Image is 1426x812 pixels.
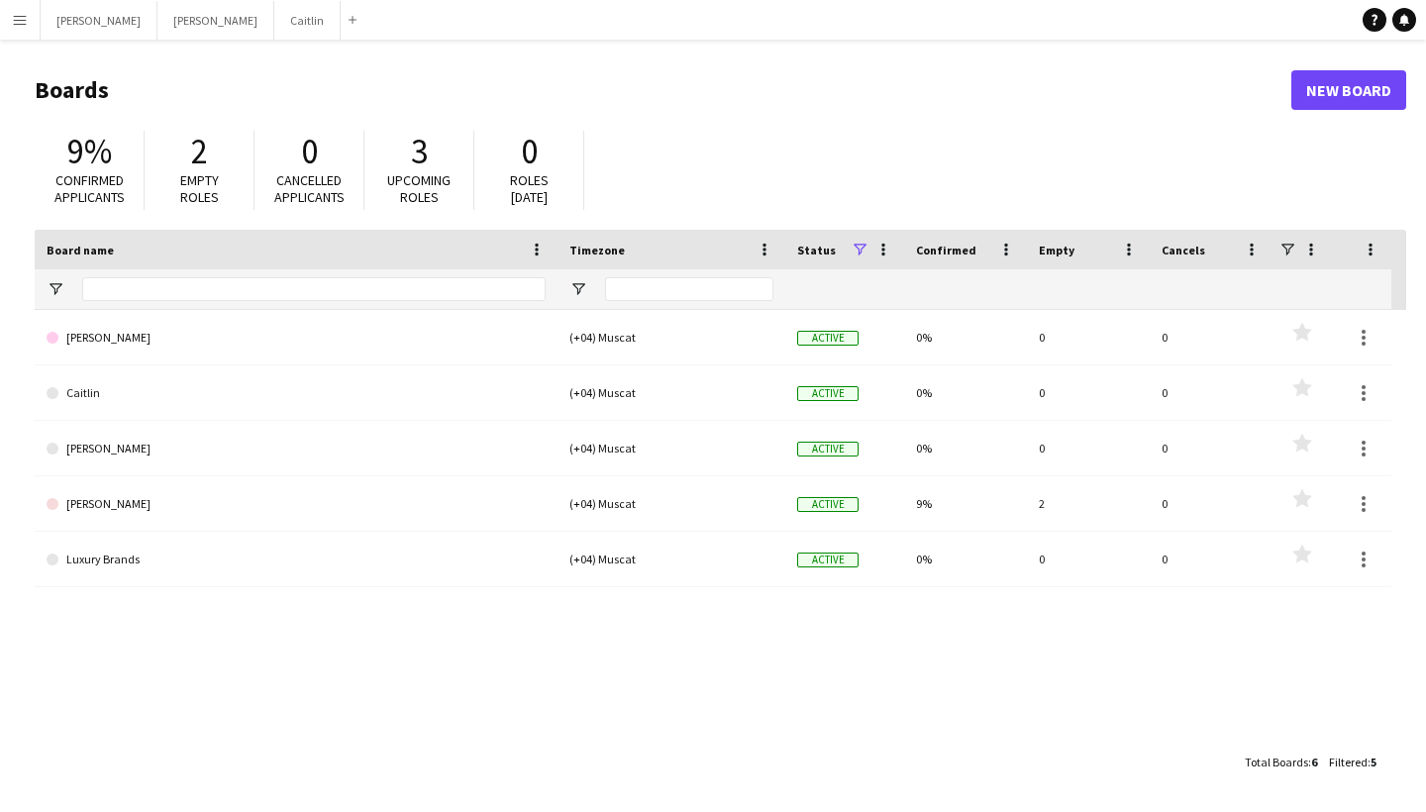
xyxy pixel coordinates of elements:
span: Cancelled applicants [274,171,345,206]
a: [PERSON_NAME] [47,310,546,365]
div: 0 [1150,310,1273,364]
div: 0 [1027,532,1150,586]
span: Active [797,331,859,346]
a: [PERSON_NAME] [47,476,546,532]
span: Filtered [1329,755,1368,769]
div: 0 [1150,476,1273,531]
div: (+04) Muscat [558,310,785,364]
span: Total Boards [1245,755,1308,769]
div: 0% [904,532,1027,586]
a: [PERSON_NAME] [47,421,546,476]
span: Cancels [1162,243,1205,257]
span: Empty [1039,243,1074,257]
div: 0 [1027,310,1150,364]
span: Roles [DATE] [510,171,549,206]
input: Board name Filter Input [82,277,546,301]
a: Caitlin [47,365,546,421]
span: Confirmed applicants [54,171,125,206]
div: 0 [1150,532,1273,586]
span: 6 [1311,755,1317,769]
button: Open Filter Menu [569,280,587,298]
span: 0 [301,130,318,173]
button: Open Filter Menu [47,280,64,298]
div: : [1329,743,1376,781]
span: 5 [1371,755,1376,769]
div: 0 [1027,365,1150,420]
span: Timezone [569,243,625,257]
div: 0 [1150,421,1273,475]
span: 3 [411,130,428,173]
span: Empty roles [180,171,219,206]
div: (+04) Muscat [558,365,785,420]
input: Timezone Filter Input [605,277,773,301]
span: 0 [521,130,538,173]
div: : [1245,743,1317,781]
div: (+04) Muscat [558,532,785,586]
button: [PERSON_NAME] [41,1,157,40]
span: Upcoming roles [387,171,451,206]
div: (+04) Muscat [558,476,785,531]
div: 2 [1027,476,1150,531]
div: 9% [904,476,1027,531]
div: 0% [904,310,1027,364]
span: 9% [67,130,112,173]
span: Active [797,386,859,401]
span: Active [797,442,859,457]
span: Status [797,243,836,257]
span: 2 [191,130,208,173]
span: Active [797,553,859,567]
div: 0 [1150,365,1273,420]
div: 0% [904,365,1027,420]
button: [PERSON_NAME] [157,1,274,40]
span: Board name [47,243,114,257]
div: 0 [1027,421,1150,475]
a: New Board [1291,70,1406,110]
span: Active [797,497,859,512]
h1: Boards [35,75,1291,105]
span: Confirmed [916,243,976,257]
a: Luxury Brands [47,532,546,587]
button: Caitlin [274,1,341,40]
div: (+04) Muscat [558,421,785,475]
div: 0% [904,421,1027,475]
